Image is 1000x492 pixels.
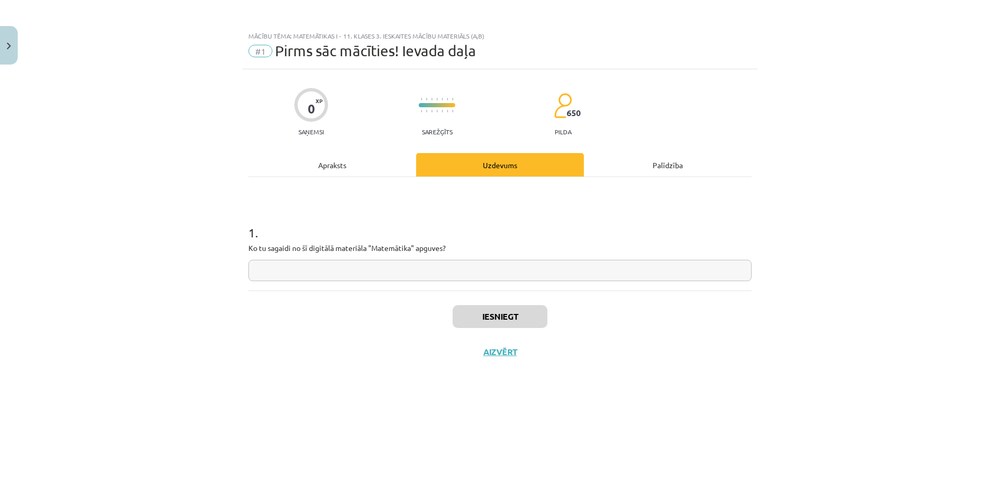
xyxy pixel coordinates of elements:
img: icon-short-line-57e1e144782c952c97e751825c79c345078a6d821885a25fce030b3d8c18986b.svg [452,110,453,112]
img: icon-short-line-57e1e144782c952c97e751825c79c345078a6d821885a25fce030b3d8c18986b.svg [431,110,432,112]
div: Mācību tēma: Matemātikas i - 11. klases 3. ieskaites mācību materiāls (a,b) [248,32,752,40]
img: icon-short-line-57e1e144782c952c97e751825c79c345078a6d821885a25fce030b3d8c18986b.svg [442,110,443,112]
p: Saņemsi [294,128,328,135]
div: Palīdzība [584,153,752,176]
span: #1 [248,45,272,57]
div: Uzdevums [416,153,584,176]
img: icon-short-line-57e1e144782c952c97e751825c79c345078a6d821885a25fce030b3d8c18986b.svg [421,110,422,112]
img: icon-short-line-57e1e144782c952c97e751825c79c345078a6d821885a25fce030b3d8c18986b.svg [426,110,427,112]
img: icon-short-line-57e1e144782c952c97e751825c79c345078a6d821885a25fce030b3d8c18986b.svg [431,98,432,100]
img: icon-short-line-57e1e144782c952c97e751825c79c345078a6d821885a25fce030b3d8c18986b.svg [447,98,448,100]
button: Iesniegt [453,305,547,328]
img: icon-short-line-57e1e144782c952c97e751825c79c345078a6d821885a25fce030b3d8c18986b.svg [426,98,427,100]
img: icon-short-line-57e1e144782c952c97e751825c79c345078a6d821885a25fce030b3d8c18986b.svg [442,98,443,100]
span: 650 [567,108,581,118]
img: icon-short-line-57e1e144782c952c97e751825c79c345078a6d821885a25fce030b3d8c18986b.svg [436,98,438,100]
span: XP [316,98,322,104]
img: icon-close-lesson-0947bae3869378f0d4975bcd49f059093ad1ed9edebbc8119c70593378902aed.svg [7,43,11,49]
img: icon-short-line-57e1e144782c952c97e751825c79c345078a6d821885a25fce030b3d8c18986b.svg [436,110,438,112]
p: pilda [555,128,571,135]
span: Pirms sāc mācīties! Ievada daļa [275,42,476,59]
div: 0 [308,102,315,116]
button: Aizvērt [480,347,520,357]
p: Ko tu sagaidi no šī digitālā materiāla "Matemātika" apguves? [248,243,752,254]
img: icon-short-line-57e1e144782c952c97e751825c79c345078a6d821885a25fce030b3d8c18986b.svg [421,98,422,100]
p: Sarežģīts [422,128,453,135]
div: Apraksts [248,153,416,176]
img: icon-short-line-57e1e144782c952c97e751825c79c345078a6d821885a25fce030b3d8c18986b.svg [447,110,448,112]
img: icon-short-line-57e1e144782c952c97e751825c79c345078a6d821885a25fce030b3d8c18986b.svg [452,98,453,100]
img: students-c634bb4e5e11cddfef0936a35e636f08e4e9abd3cc4e673bd6f9a4125e45ecb1.svg [554,93,572,119]
h1: 1 . [248,207,752,239]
